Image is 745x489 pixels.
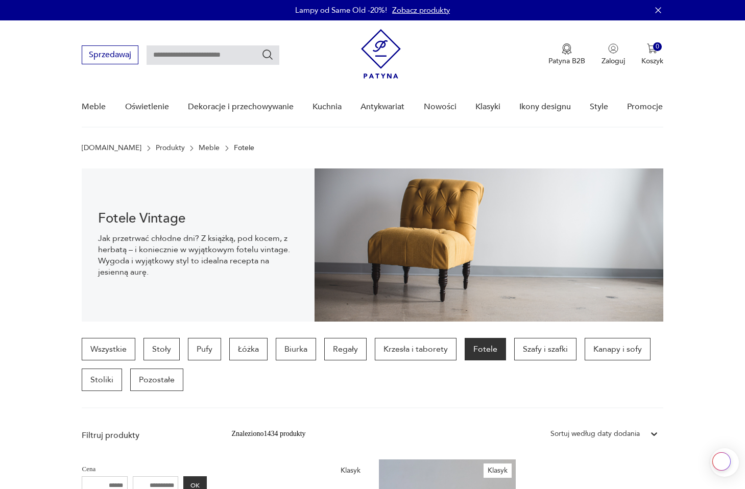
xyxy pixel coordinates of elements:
[82,463,207,475] p: Cena
[82,45,138,64] button: Sprzedawaj
[585,338,651,360] a: Kanapy i sofy
[234,144,254,152] p: Fotele
[710,448,739,477] iframe: Smartsupp widget button
[82,369,122,391] a: Stoliki
[627,87,663,127] a: Promocje
[143,338,180,360] a: Stoły
[156,144,185,152] a: Produkty
[82,144,141,152] a: [DOMAIN_NAME]
[548,43,585,66] button: Patyna B2B
[475,87,500,127] a: Klasyki
[465,338,506,360] a: Fotele
[562,43,572,55] img: Ikona medalu
[548,43,585,66] a: Ikona medaluPatyna B2B
[82,338,135,360] a: Wszystkie
[653,42,662,51] div: 0
[324,338,367,360] a: Regały
[361,87,404,127] a: Antykwariat
[82,52,138,59] a: Sprzedawaj
[641,43,663,66] button: 0Koszyk
[647,43,657,54] img: Ikona koszyka
[231,428,305,439] div: Znaleziono 1434 produkty
[229,338,268,360] a: Łóżka
[82,430,207,441] p: Filtruj produkty
[514,338,576,360] a: Szafy i szafki
[550,428,640,439] div: Sortuj według daty dodania
[82,87,106,127] a: Meble
[590,87,608,127] a: Style
[188,87,294,127] a: Dekoracje i przechowywanie
[98,212,298,225] h1: Fotele Vintage
[424,87,456,127] a: Nowości
[261,48,274,61] button: Szukaj
[548,56,585,66] p: Patyna B2B
[313,87,342,127] a: Kuchnia
[375,338,456,360] a: Krzesła i taborety
[602,56,625,66] p: Zaloguj
[125,87,169,127] a: Oświetlenie
[392,5,450,15] a: Zobacz produkty
[361,29,401,79] img: Patyna - sklep z meblami i dekoracjami vintage
[519,87,571,127] a: Ikony designu
[130,369,183,391] a: Pozostałe
[315,168,663,322] img: 9275102764de9360b0b1aa4293741aa9.jpg
[276,338,316,360] a: Biurka
[602,43,625,66] button: Zaloguj
[641,56,663,66] p: Koszyk
[98,233,298,278] p: Jak przetrwać chłodne dni? Z książką, pod kocem, z herbatą – i koniecznie w wyjątkowym fotelu vin...
[295,5,387,15] p: Lampy od Same Old -20%!
[608,43,618,54] img: Ikonka użytkownika
[199,144,220,152] a: Meble
[188,338,221,360] a: Pufy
